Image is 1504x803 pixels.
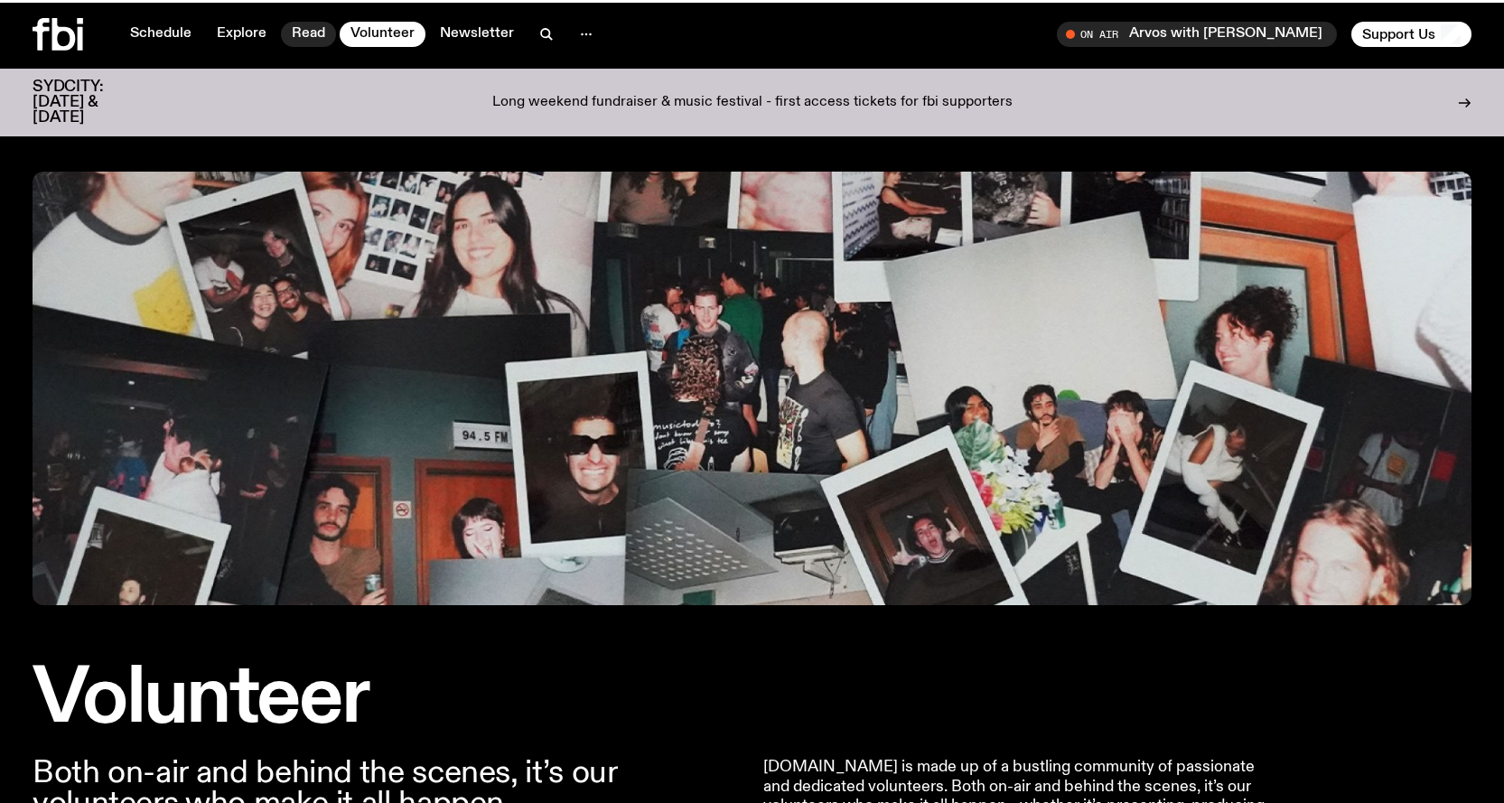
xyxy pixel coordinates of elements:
p: Long weekend fundraiser & music festival - first access tickets for fbi supporters [492,95,1013,111]
h1: Volunteer [33,663,742,736]
a: Volunteer [340,22,425,47]
h3: SYDCITY: [DATE] & [DATE] [33,79,148,126]
span: Support Us [1362,26,1435,42]
a: Explore [206,22,277,47]
a: Read [281,22,336,47]
a: Newsletter [429,22,525,47]
img: A collage of photographs and polaroids showing FBI volunteers. [33,172,1471,605]
button: Support Us [1351,22,1471,47]
a: Schedule [119,22,202,47]
button: On AirArvos with [PERSON_NAME] [1057,22,1337,47]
